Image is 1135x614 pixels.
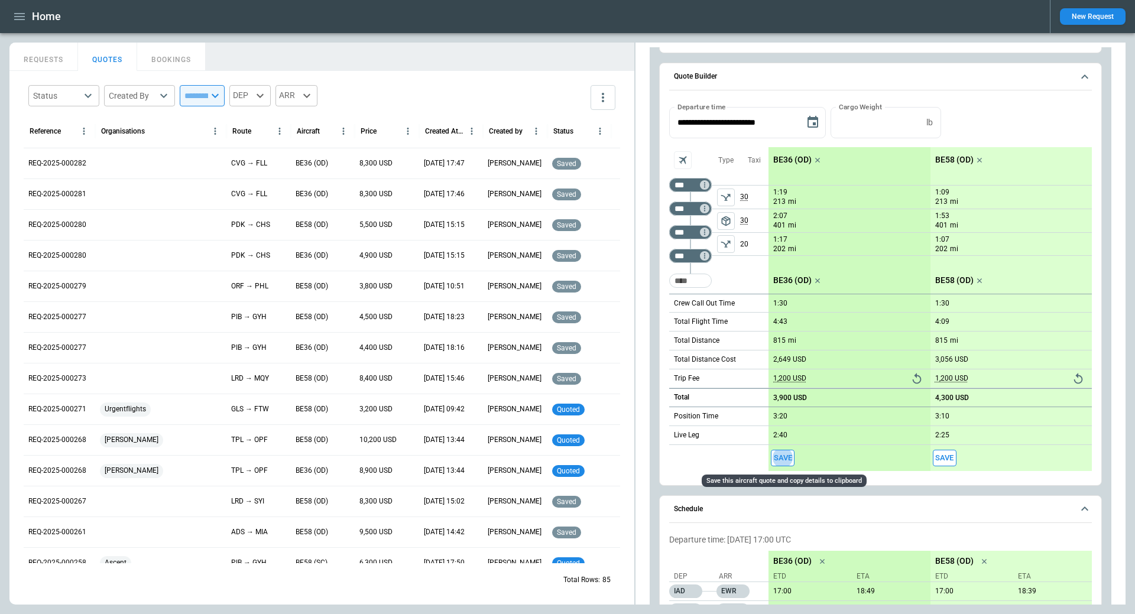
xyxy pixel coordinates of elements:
[674,355,736,365] p: Total Distance Cost
[271,123,288,139] button: Route column menu
[488,251,541,261] p: [PERSON_NAME]
[740,186,768,209] p: 30
[359,404,393,414] p: 3,200 USD
[773,235,787,244] p: 1:17
[935,212,949,220] p: 1:53
[935,244,948,254] p: 202
[554,467,582,475] span: quoted
[231,496,264,506] p: LRD → SYI
[231,220,270,230] p: PDK → CHS
[76,123,92,139] button: Reference column menu
[488,158,541,168] p: [PERSON_NAME]
[554,559,582,567] span: quoted
[231,312,267,322] p: PIB → GYH
[296,466,328,476] p: BE36 (OD)
[801,111,825,134] button: Choose date, selected date is Sep 17, 2025
[488,527,541,537] p: [PERSON_NAME]
[28,496,86,506] p: REQ-2025-000267
[717,212,735,230] button: left aligned
[232,127,251,135] div: Route
[720,215,732,227] span: package_2
[1013,571,1087,581] p: ETA
[424,281,465,291] p: 09/16/2025 10:51
[935,220,948,230] p: 401
[674,430,699,440] p: Live Leg
[950,220,958,230] p: mi
[424,251,465,261] p: 09/16/2025 15:15
[554,436,582,444] span: quoted
[554,405,582,414] span: quoted
[669,225,712,239] div: Too short
[489,127,523,135] div: Created by
[359,373,393,384] p: 8,400 USD
[669,202,712,216] div: Too short
[926,118,933,128] p: lb
[231,251,270,261] p: PDK → CHS
[528,123,544,139] button: Created by column menu
[296,281,328,291] p: BE58 (OD)
[768,147,1092,471] div: scrollable content
[935,556,974,566] p: BE58 (OD)
[930,587,1009,596] p: 09/17/2025
[669,535,1092,545] p: Departure time: [DATE] 17:00 UTC
[717,212,735,230] span: Type of sector
[773,374,806,383] p: 1,200 USD
[554,498,579,506] span: saved
[669,584,702,598] p: IAD
[400,123,416,139] button: Price column menu
[773,244,786,254] p: 202
[768,587,847,596] p: 09/17/2025
[669,107,1092,471] div: Quote Builder
[773,317,787,326] p: 4:43
[488,373,541,384] p: [PERSON_NAME]
[28,373,86,384] p: REQ-2025-000273
[28,281,86,291] p: REQ-2025-000279
[359,158,393,168] p: 8,300 USD
[359,220,393,230] p: 5,500 USD
[424,466,465,476] p: 09/04/2025 13:44
[1060,8,1126,25] button: New Request
[100,456,163,486] span: [PERSON_NAME]
[716,584,750,598] p: EWR
[773,275,812,285] p: BE36 (OD)
[231,558,267,568] p: PIB → GYH
[718,155,734,165] p: Type
[950,336,958,346] p: mi
[488,496,541,506] p: [PERSON_NAME]
[674,298,735,308] p: Crew Call Out Time
[788,244,796,254] p: mi
[296,343,328,353] p: BE36 (OD)
[674,571,715,581] p: Dep
[773,299,787,308] p: 1:30
[674,336,719,346] p: Total Distance
[101,127,145,135] div: Organisations
[28,435,86,445] p: REQ-2025-000268
[669,249,712,263] div: Too short
[28,251,86,261] p: REQ-2025-000280
[935,374,968,383] p: 1,200 USD
[275,85,317,106] div: ARR
[231,343,267,353] p: PIB → GYH
[773,394,807,402] p: 3,900 USD
[296,404,328,414] p: BE58 (OD)
[28,312,86,322] p: REQ-2025-000277
[554,252,579,260] span: saved
[554,528,579,537] span: saved
[669,178,712,192] div: Not found
[359,189,393,199] p: 8,300 USD
[231,373,269,384] p: LRD → MQY
[78,43,137,71] button: QUOTES
[554,160,579,168] span: saved
[602,575,611,585] p: 85
[719,571,760,581] p: Arr
[852,587,930,596] p: 09/17/2025
[296,373,328,384] p: BE58 (OD)
[33,90,80,102] div: Status
[788,336,796,346] p: mi
[424,343,465,353] p: 09/12/2025 18:16
[28,158,86,168] p: REQ-2025-000282
[296,251,328,261] p: BE36 (OD)
[773,431,787,440] p: 2:40
[359,312,393,322] p: 4,500 USD
[717,235,735,253] button: left aligned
